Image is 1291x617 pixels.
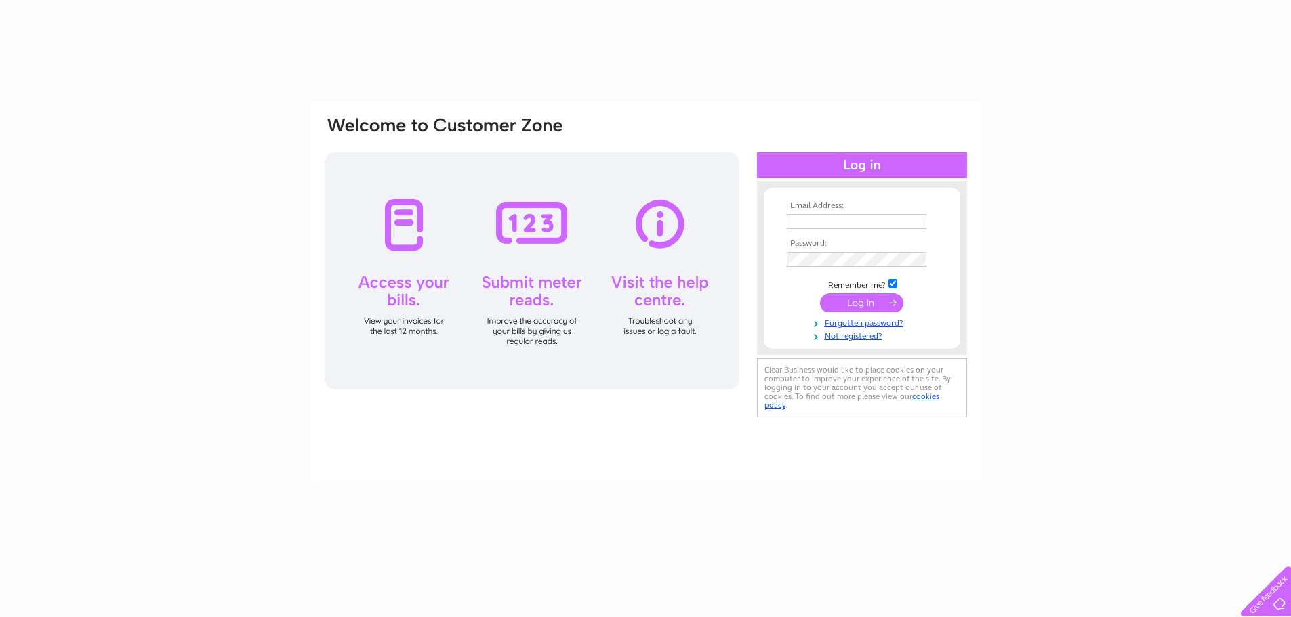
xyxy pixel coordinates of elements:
div: Clear Business would like to place cookies on your computer to improve your experience of the sit... [757,358,967,417]
a: cookies policy [764,391,939,410]
th: Password: [783,239,941,249]
td: Remember me? [783,277,941,291]
input: Submit [820,293,903,312]
th: Email Address: [783,201,941,211]
a: Not registered? [787,328,941,341]
a: Forgotten password? [787,316,941,328]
